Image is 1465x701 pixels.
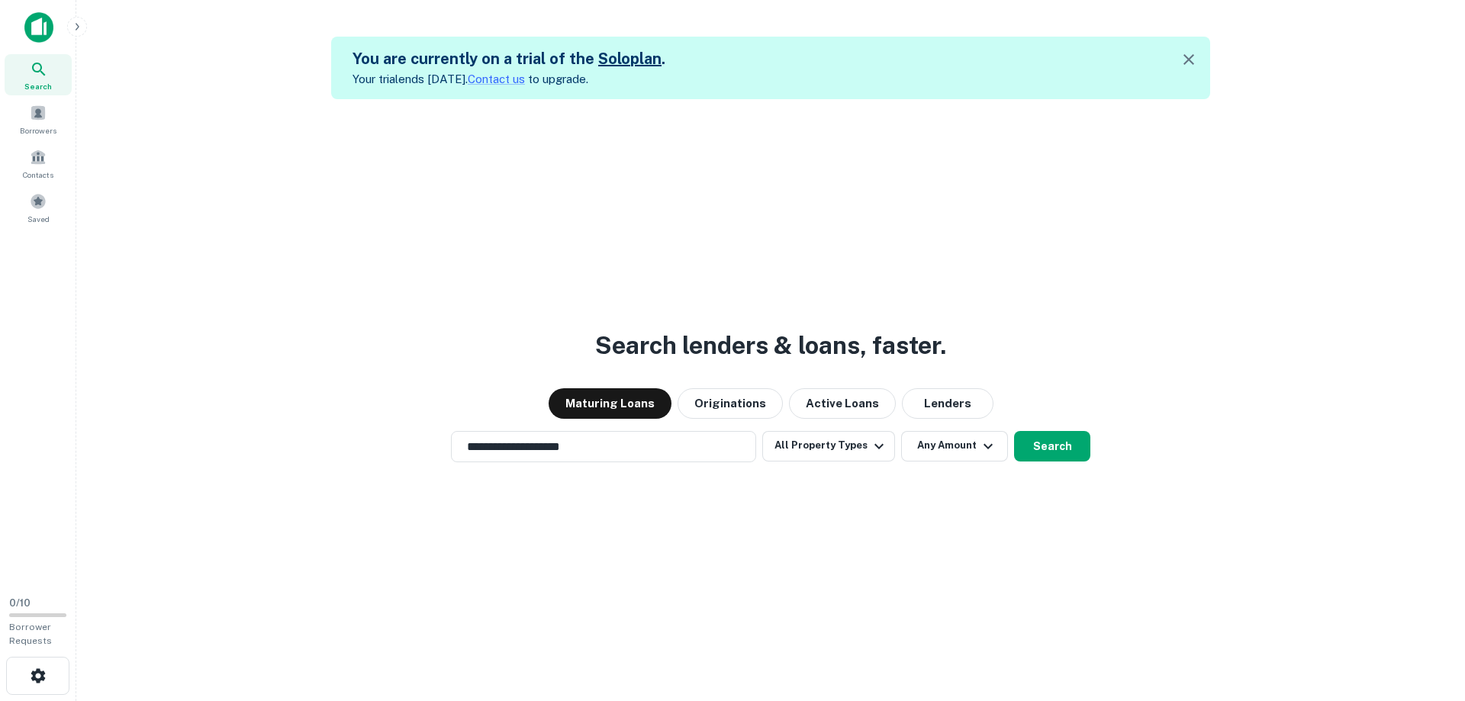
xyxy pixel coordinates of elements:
span: Saved [27,213,50,225]
button: All Property Types [762,431,895,461]
span: Borrowers [20,124,56,137]
button: Maturing Loans [549,388,671,419]
a: Search [5,54,72,95]
a: Contacts [5,143,72,184]
a: Soloplan [598,50,662,68]
button: Active Loans [789,388,896,419]
p: Your trial ends [DATE]. to upgrade. [353,70,665,88]
button: Search [1014,431,1090,461]
span: Borrower Requests [9,622,52,646]
h3: Search lenders & loans, faster. [595,327,946,364]
button: Any Amount [901,431,1008,461]
a: Borrowers [5,98,72,140]
button: Originations [678,388,783,419]
iframe: Chat Widget [1389,579,1465,652]
h5: You are currently on a trial of the . [353,47,665,70]
span: 0 / 10 [9,597,31,609]
span: Contacts [23,169,53,181]
span: Search [24,80,52,92]
img: capitalize-icon.png [24,12,53,43]
a: Contact us [468,72,525,85]
a: Saved [5,187,72,228]
button: Lenders [902,388,993,419]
